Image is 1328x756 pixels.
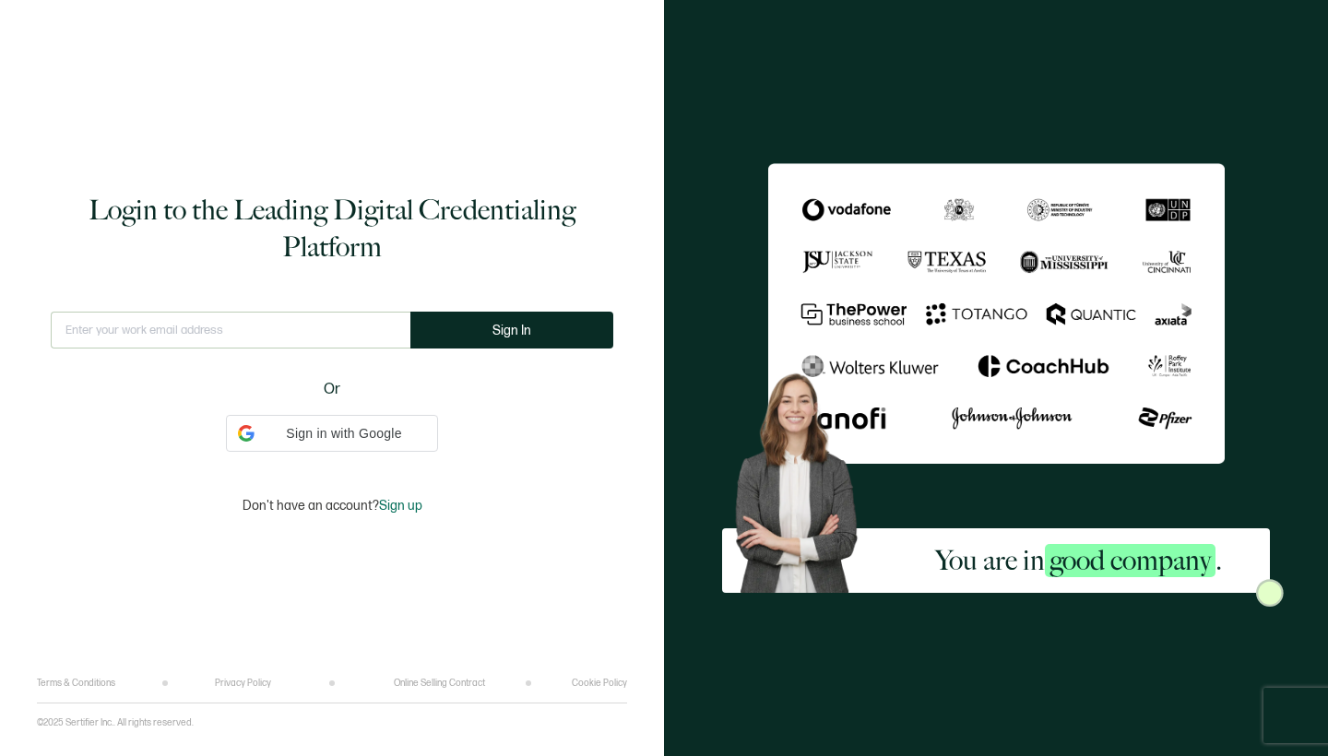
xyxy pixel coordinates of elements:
[51,312,410,348] input: Enter your work email address
[215,678,271,689] a: Privacy Policy
[492,324,531,337] span: Sign In
[37,717,194,728] p: ©2025 Sertifier Inc.. All rights reserved.
[1256,579,1284,607] img: Sertifier Login
[262,424,426,443] span: Sign in with Google
[935,542,1222,579] h2: You are in .
[722,362,886,593] img: Sertifier Login - You are in <span class="strong-h">good company</span>. Hero
[572,678,627,689] a: Cookie Policy
[37,678,115,689] a: Terms & Conditions
[51,192,613,266] h1: Login to the Leading Digital Credentialing Platform
[379,498,422,514] span: Sign up
[243,498,422,514] p: Don't have an account?
[226,415,438,452] div: Sign in with Google
[1045,544,1215,577] span: good company
[394,678,485,689] a: Online Selling Contract
[768,163,1225,464] img: Sertifier Login - You are in <span class="strong-h">good company</span>.
[410,312,613,348] button: Sign In
[324,378,340,401] span: Or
